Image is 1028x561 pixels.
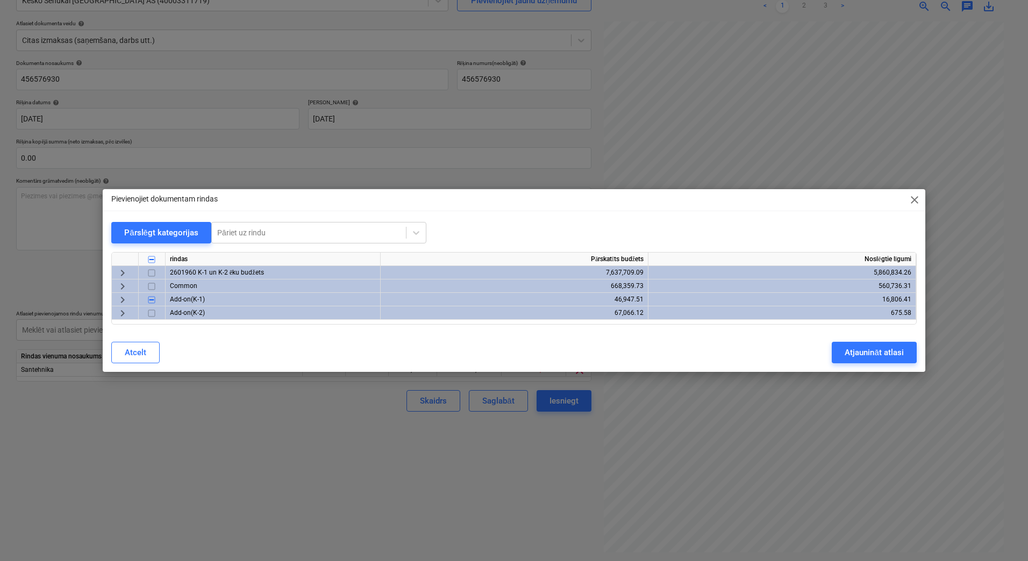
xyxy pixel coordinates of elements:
button: Atjaunināt atlasi [832,342,916,363]
div: 7,637,709.09 [385,266,644,279]
button: Atcelt [111,342,160,363]
div: 560,736.31 [653,279,911,293]
div: 5,860,834.26 [653,266,911,279]
div: 668,359.73 [385,279,644,293]
div: 675.58 [653,306,911,320]
span: Add-on(K-2) [170,309,205,317]
div: Atjaunināt atlasi [845,346,903,359]
div: Atcelt [125,346,146,359]
span: 2601960 K-1 un K-2 ēku budžets [170,269,264,276]
div: Pārskatīts budžets [381,253,648,266]
span: close [908,193,921,206]
span: keyboard_arrow_right [116,280,129,293]
div: 46,947.51 [385,293,644,306]
iframe: Chat Widget [974,509,1028,561]
span: keyboard_arrow_right [116,267,129,279]
span: keyboard_arrow_right [116,293,129,306]
div: 67,066.12 [385,306,644,320]
span: Common [170,282,197,290]
div: 16,806.41 [653,293,911,306]
p: Pievienojiet dokumentam rindas [111,193,218,205]
div: rindas [166,253,381,266]
button: Pārslēgt kategorijas [111,222,211,243]
span: keyboard_arrow_right [116,307,129,320]
span: Add-on(K-1) [170,296,205,303]
div: Pārslēgt kategorijas [124,226,198,240]
div: Noslēgtie līgumi [648,253,916,266]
